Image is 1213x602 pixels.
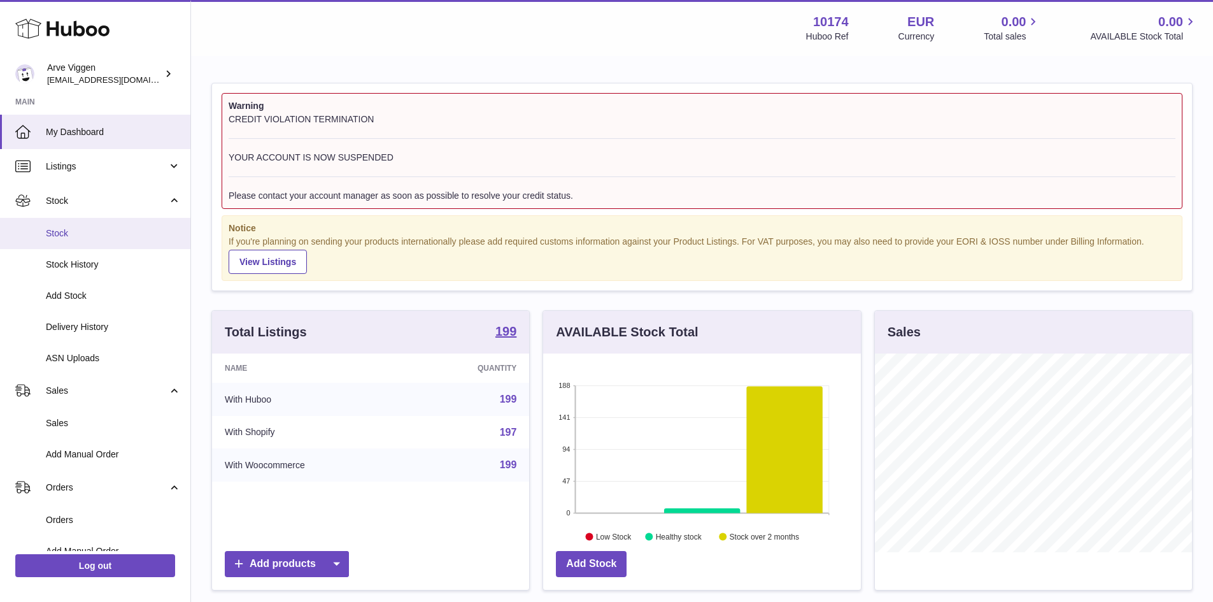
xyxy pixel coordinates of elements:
[500,459,517,470] a: 199
[806,31,849,43] div: Huboo Ref
[596,533,632,541] text: Low Stock
[212,354,409,383] th: Name
[500,394,517,405] a: 199
[212,416,409,449] td: With Shopify
[907,13,934,31] strong: EUR
[46,385,167,397] span: Sales
[46,227,181,240] span: Stock
[46,161,167,173] span: Listings
[898,31,935,43] div: Currency
[563,445,571,453] text: 94
[47,62,162,86] div: Arve Viggen
[47,75,187,85] span: [EMAIL_ADDRESS][DOMAIN_NAME]
[46,482,167,494] span: Orders
[229,236,1175,274] div: If you're planning on sending your products internationally please add required customs informati...
[46,545,181,557] span: Add Manual Order
[1090,31,1198,43] span: AVAILABLE Stock Total
[1158,13,1183,31] span: 0.00
[46,126,181,138] span: My Dashboard
[984,13,1040,43] a: 0.00 Total sales
[46,290,181,302] span: Add Stock
[46,417,181,429] span: Sales
[495,325,516,338] strong: 199
[229,113,1175,202] div: CREDIT VIOLATION TERMINATION YOUR ACCOUNT IS NOW SUSPENDED Please contact your account manager as...
[212,383,409,416] td: With Huboo
[1002,13,1026,31] span: 0.00
[984,31,1040,43] span: Total sales
[46,514,181,526] span: Orders
[567,509,571,517] text: 0
[888,324,921,341] h3: Sales
[1090,13,1198,43] a: 0.00 AVAILABLE Stock Total
[46,352,181,364] span: ASN Uploads
[556,324,698,341] h3: AVAILABLE Stock Total
[46,195,167,207] span: Stock
[15,64,34,83] img: internalAdmin-10174@internal.huboo.com
[813,13,849,31] strong: 10174
[46,259,181,271] span: Stock History
[15,554,175,577] a: Log out
[229,100,1175,112] strong: Warning
[500,427,517,438] a: 197
[409,354,529,383] th: Quantity
[46,321,181,333] span: Delivery History
[212,448,409,482] td: With Woocommerce
[229,222,1175,234] strong: Notice
[656,533,702,541] text: Healthy stock
[225,551,349,577] a: Add products
[495,325,516,340] a: 199
[556,551,627,577] a: Add Stock
[563,477,571,485] text: 47
[229,250,307,274] a: View Listings
[46,448,181,461] span: Add Manual Order
[558,413,570,421] text: 141
[225,324,307,341] h3: Total Listings
[558,382,570,389] text: 188
[730,533,799,541] text: Stock over 2 months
